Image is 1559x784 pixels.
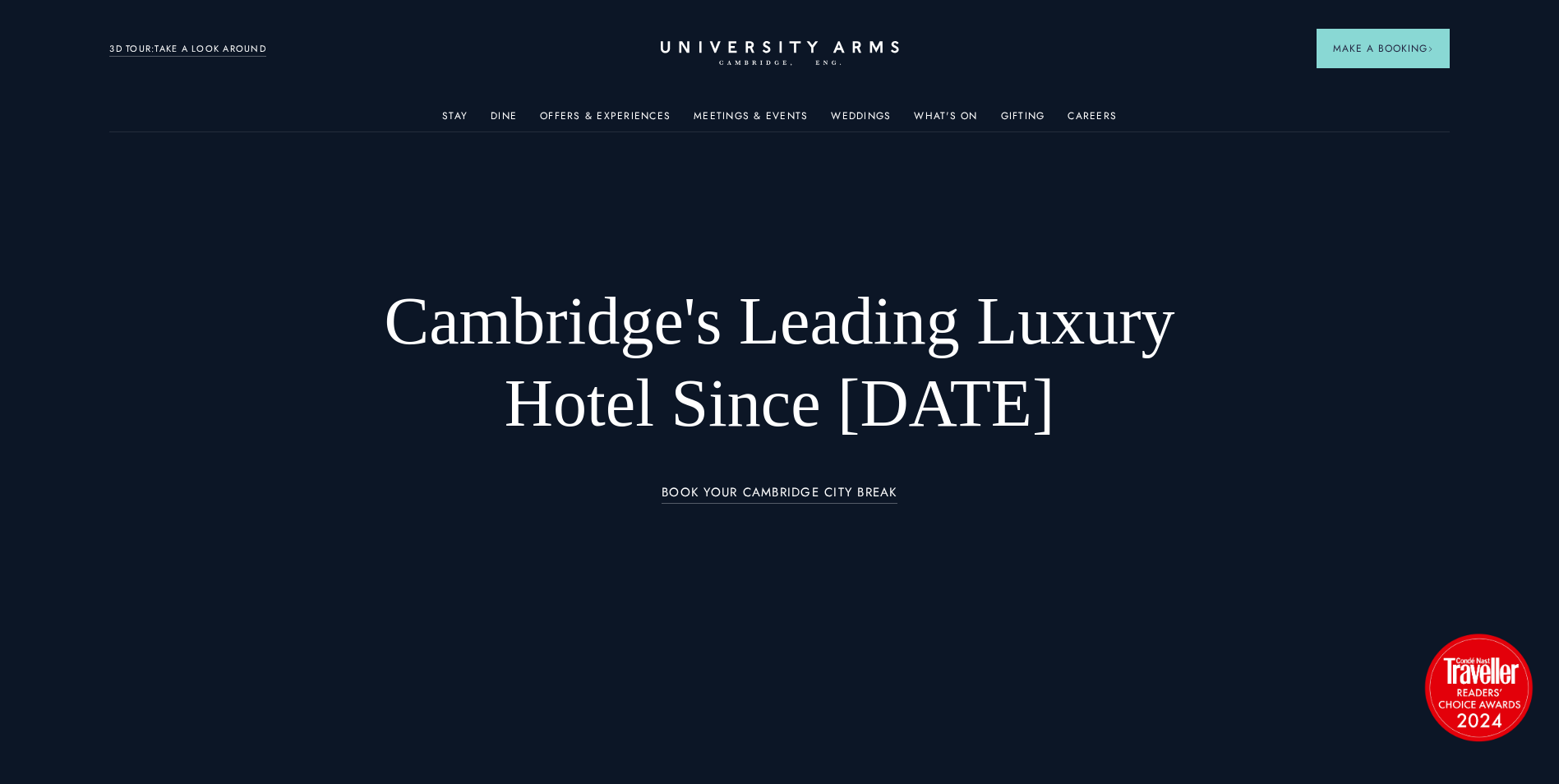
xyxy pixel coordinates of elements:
a: Dine [491,110,517,131]
a: Weddings [831,110,891,131]
a: Gifting [1001,110,1045,131]
span: Make a Booking [1333,41,1433,56]
a: 3D TOUR:TAKE A LOOK AROUND [109,42,266,57]
img: image-2524eff8f0c5d55edbf694693304c4387916dea5-1501x1501-png [1417,625,1540,749]
a: What's On [914,110,977,131]
a: Offers & Experiences [540,110,671,131]
button: Make a BookingArrow icon [1317,29,1450,68]
a: BOOK YOUR CAMBRIDGE CITY BREAK [662,486,897,505]
a: Stay [442,110,468,131]
a: Home [661,41,899,67]
a: Meetings & Events [694,110,808,131]
img: Arrow icon [1428,46,1433,52]
a: Careers [1068,110,1117,131]
h1: Cambridge's Leading Luxury Hotel Since [DATE] [341,280,1218,445]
